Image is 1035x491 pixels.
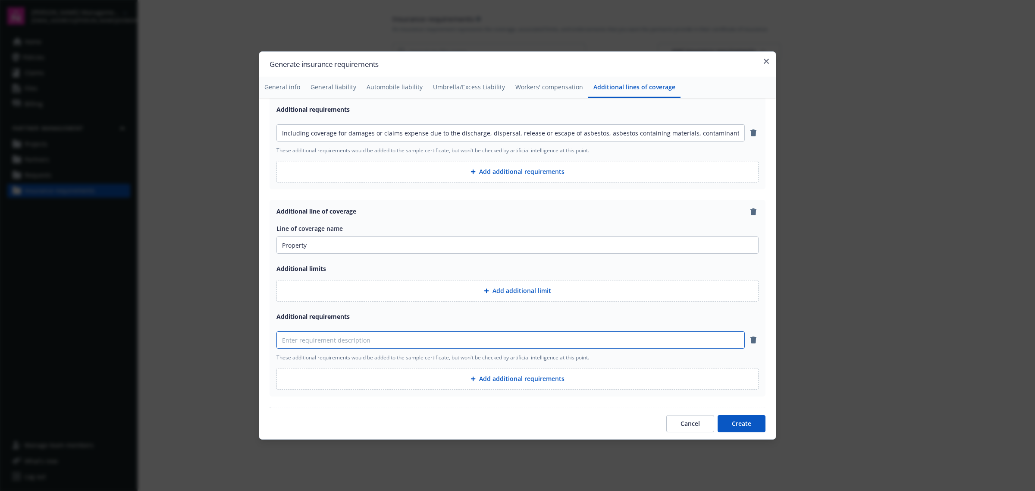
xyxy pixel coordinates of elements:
button: General liability [305,77,361,98]
a: remove [748,128,759,138]
button: Add additional limit [276,280,759,302]
button: Add additional requirements [276,368,759,390]
p: These additional requirements would be added to the sample certificate, but won't be checked by a... [276,354,759,361]
h4: Additional requirements [276,312,759,321]
button: Cancel [666,415,714,432]
button: Add additional line of coverage [270,407,765,428]
input: Enter requirement description [277,125,744,141]
button: Create [718,415,765,432]
h4: Additional requirements [276,105,759,114]
button: Add additional requirements [276,161,759,183]
p: These additional requirements would be added to the sample certificate, but won't be checked by a... [276,147,759,154]
button: Workers' compensation [510,77,588,98]
input: Enter requirement description [277,332,744,348]
button: General info [259,77,305,98]
button: Additional lines of coverage [588,77,681,98]
a: remove [748,335,759,345]
h2: Generate insurance requirements [270,59,765,70]
button: Umbrella/Excess Liability [428,77,510,98]
h4: Additional line of coverage [276,207,356,216]
button: Automobile liability [361,77,428,98]
span: Line of coverage name [276,224,343,233]
a: remove [748,207,759,217]
input: Placeholder text [277,237,758,253]
h4: Additional limits [276,264,759,273]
